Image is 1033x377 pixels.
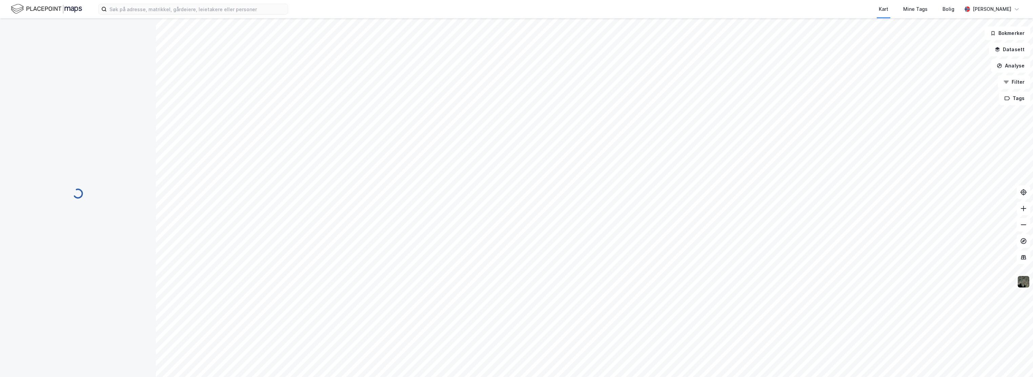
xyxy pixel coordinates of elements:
[985,26,1030,40] button: Bokmerker
[107,4,288,14] input: Søk på adresse, matrikkel, gårdeiere, leietakere eller personer
[998,75,1030,89] button: Filter
[1017,275,1030,288] img: 9k=
[973,5,1011,13] div: [PERSON_NAME]
[999,92,1030,105] button: Tags
[991,59,1030,73] button: Analyse
[11,3,82,15] img: logo.f888ab2527a4732fd821a326f86c7f29.svg
[999,344,1033,377] div: Kontrollprogram for chat
[903,5,928,13] div: Mine Tags
[879,5,888,13] div: Kart
[999,344,1033,377] iframe: Chat Widget
[943,5,954,13] div: Bolig
[73,188,83,199] img: spinner.a6d8c91a73a9ac5275cf975e30b51cfb.svg
[989,43,1030,56] button: Datasett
